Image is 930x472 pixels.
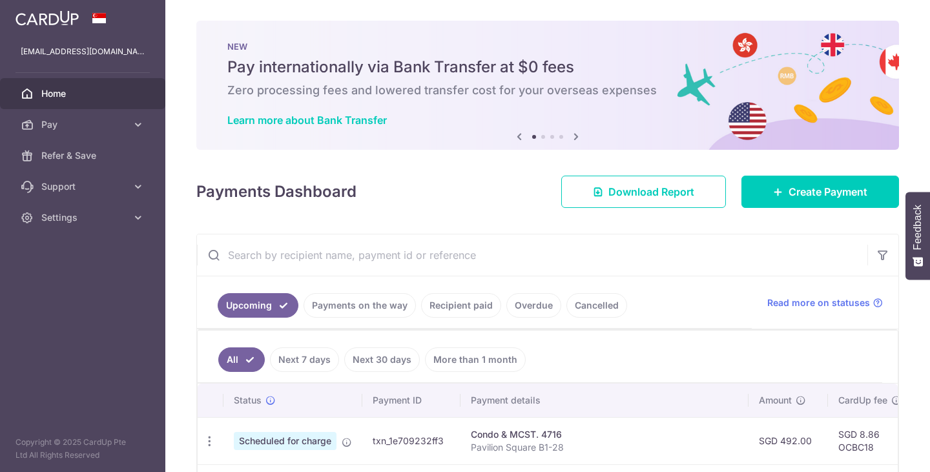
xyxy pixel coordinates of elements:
p: [EMAIL_ADDRESS][DOMAIN_NAME] [21,45,145,58]
th: Payment details [460,384,749,417]
span: Status [234,394,262,407]
a: Next 30 days [344,347,420,372]
a: Next 7 days [270,347,339,372]
span: Pay [41,118,127,131]
span: Download Report [608,184,694,200]
h4: Payments Dashboard [196,180,356,203]
th: Payment ID [362,384,460,417]
span: Settings [41,211,127,224]
td: txn_1e709232ff3 [362,417,460,464]
span: Amount [759,394,792,407]
img: CardUp [15,10,79,26]
td: SGD 492.00 [749,417,828,464]
img: Bank transfer banner [196,21,899,150]
a: Learn more about Bank Transfer [227,114,387,127]
a: Recipient paid [421,293,501,318]
a: Payments on the way [304,293,416,318]
a: More than 1 month [425,347,526,372]
a: Overdue [506,293,561,318]
h6: Zero processing fees and lowered transfer cost for your overseas expenses [227,83,868,98]
p: NEW [227,41,868,52]
a: Download Report [561,176,726,208]
a: Upcoming [218,293,298,318]
h5: Pay internationally via Bank Transfer at $0 fees [227,57,868,77]
a: Read more on statuses [767,296,883,309]
button: Feedback - Show survey [905,192,930,280]
span: Read more on statuses [767,296,870,309]
span: Support [41,180,127,193]
span: Create Payment [789,184,867,200]
a: Cancelled [566,293,627,318]
span: Home [41,87,127,100]
div: Condo & MCST. 4716 [471,428,738,441]
td: SGD 8.86 OCBC18 [828,417,912,464]
input: Search by recipient name, payment id or reference [197,234,867,276]
a: All [218,347,265,372]
p: Pavilion Square B1-28 [471,441,738,454]
span: Refer & Save [41,149,127,162]
a: Create Payment [741,176,899,208]
span: CardUp fee [838,394,887,407]
span: Feedback [912,205,924,250]
span: Scheduled for charge [234,432,336,450]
